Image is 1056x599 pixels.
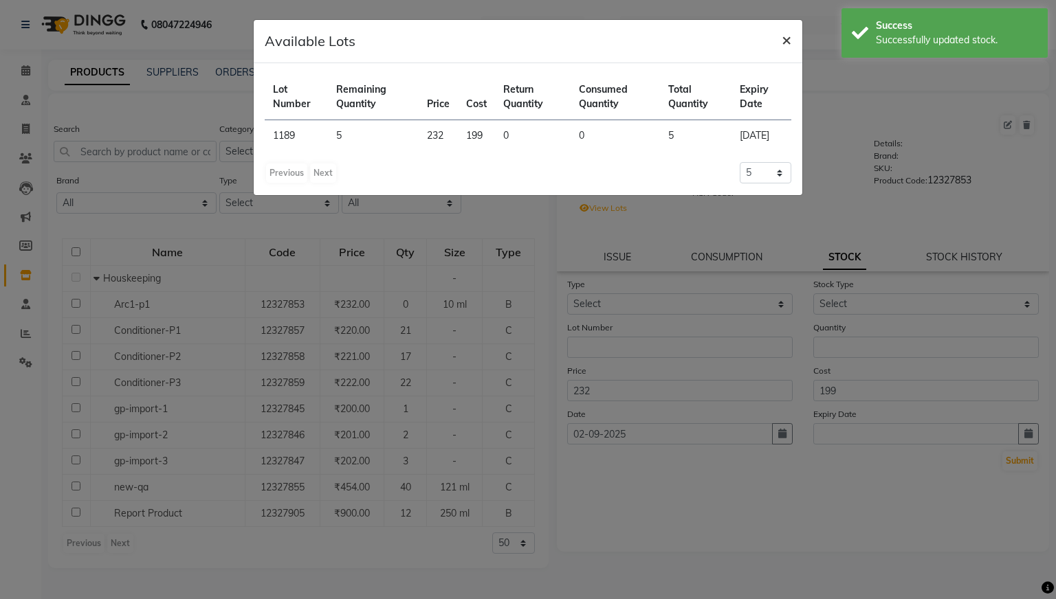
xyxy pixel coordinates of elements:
th: Consumed Quantity [571,74,660,120]
td: 0 [495,120,570,152]
td: 232 [419,120,458,152]
th: Cost [458,74,495,120]
div: Successfully updated stock. [876,33,1037,47]
th: Remaining Quantity [328,74,419,120]
th: Expiry Date [731,74,792,120]
td: 1189 [265,120,328,152]
td: 5 [660,120,731,152]
td: [DATE] [731,120,792,152]
td: 0 [571,120,660,152]
th: Price [419,74,458,120]
td: 199 [458,120,495,152]
td: 5 [328,120,419,152]
th: Total Quantity [660,74,731,120]
th: Return Quantity [495,74,570,120]
div: Success [876,19,1037,33]
button: Close [771,20,802,58]
th: Lot Number [265,74,328,120]
h5: Available Lots [265,31,355,52]
span: × [782,29,791,49]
